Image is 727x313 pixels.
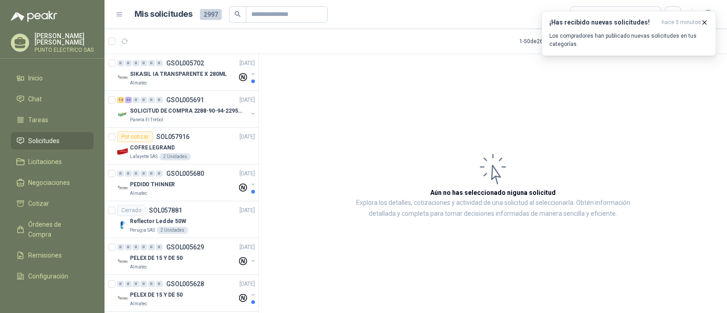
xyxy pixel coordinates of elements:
p: GSOL005680 [166,170,204,177]
a: Por cotizarSOL057916[DATE] Company LogoCOFRE LEGRANDLafayette SAS2 Unidades [105,128,259,164]
a: 0 0 0 0 0 0 GSOL005680[DATE] Company LogoPEDIDO THINNERAlmatec [117,168,257,197]
p: Explora los detalles, cotizaciones y actividad de una solicitud al seleccionarla. Obtén informaci... [350,198,636,219]
div: 0 [133,281,139,287]
p: Los compradores han publicado nuevas solicitudes en tus categorías. [549,32,708,48]
div: 0 [140,244,147,250]
div: 0 [117,244,124,250]
a: Solicitudes [11,132,94,149]
p: SOLICITUD DE COMPRA 2288-90-94-2295-96-2301-02-04 [130,107,243,115]
span: Negociaciones [28,178,70,188]
div: 0 [148,97,155,103]
img: Company Logo [117,293,128,304]
p: [DATE] [239,133,255,141]
div: 0 [148,244,155,250]
span: Inicio [28,73,43,83]
div: Todas [576,10,595,20]
div: 0 [117,281,124,287]
span: Remisiones [28,250,62,260]
p: Almatec [130,190,147,197]
button: ¡Has recibido nuevas solicitudes!hace 5 minutos Los compradores han publicado nuevas solicitudes ... [542,11,716,56]
p: Reflector Led de 50W [130,217,186,226]
span: search [234,11,241,17]
p: Panela El Trébol [130,116,163,124]
p: GSOL005702 [166,60,204,66]
p: [DATE] [239,169,255,178]
p: [DATE] [239,206,255,215]
p: PEDIDO THINNER [130,180,175,189]
span: Solicitudes [28,136,60,146]
a: 0 0 0 0 0 0 GSOL005702[DATE] Company LogoSIKASIL IA TRANSPARENTE X 280MLAlmatec [117,58,257,87]
p: Almatec [130,79,147,87]
div: 0 [117,170,124,177]
div: 0 [117,60,124,66]
p: Almatec [130,300,147,308]
span: Tareas [28,115,48,125]
div: 0 [133,244,139,250]
a: Manuales y ayuda [11,288,94,306]
span: Chat [28,94,42,104]
a: 14 33 0 0 0 0 GSOL005691[DATE] Company LogoSOLICITUD DE COMPRA 2288-90-94-2295-96-2301-02-04Panel... [117,94,257,124]
img: Company Logo [117,183,128,194]
a: Configuración [11,268,94,285]
div: 0 [125,60,132,66]
p: Almatec [130,263,147,271]
div: 0 [156,281,163,287]
div: 33 [125,97,132,103]
div: 0 [133,60,139,66]
div: 0 [140,281,147,287]
a: Negociaciones [11,174,94,191]
span: Cotizar [28,199,49,209]
div: Cerrado [117,205,145,216]
p: Perugia SAS [130,227,155,234]
h3: ¡Has recibido nuevas solicitudes! [549,19,658,26]
p: Lafayette SAS [130,153,158,160]
p: SIKASIL IA TRANSPARENTE X 280ML [130,70,227,79]
div: 2 Unidades [159,153,191,160]
div: 14 [117,97,124,103]
a: 0 0 0 0 0 0 GSOL005629[DATE] Company LogoPELEX DE 15 Y DE 50Almatec [117,242,257,271]
a: Inicio [11,70,94,87]
div: 0 [140,170,147,177]
div: 0 [125,281,132,287]
span: Licitaciones [28,157,62,167]
div: 0 [133,97,139,103]
div: 0 [140,97,147,103]
p: SOL057881 [149,207,182,214]
p: [DATE] [239,280,255,288]
div: 0 [125,244,132,250]
p: COFRE LEGRAND [130,144,174,152]
div: 0 [156,170,163,177]
div: 0 [156,97,163,103]
a: Órdenes de Compra [11,216,94,243]
a: Chat [11,90,94,108]
div: 0 [156,244,163,250]
a: Licitaciones [11,153,94,170]
div: 0 [140,60,147,66]
img: Company Logo [117,256,128,267]
div: 0 [148,170,155,177]
a: CerradoSOL057881[DATE] Company LogoReflector Led de 50WPerugia SAS2 Unidades [105,201,259,238]
p: [DATE] [239,59,255,68]
div: 0 [125,170,132,177]
img: Logo peakr [11,11,57,22]
span: 2997 [200,9,222,20]
a: 0 0 0 0 0 0 GSOL005628[DATE] Company LogoPELEX DE 15 Y DE 50Almatec [117,278,257,308]
div: Por cotizar [117,131,153,142]
div: 1 - 50 de 2608 [519,34,578,49]
p: [DATE] [239,243,255,252]
div: 0 [148,60,155,66]
h3: Aún no has seleccionado niguna solicitud [430,188,556,198]
a: Remisiones [11,247,94,264]
p: PUNTO ELECTRICO SAS [35,47,94,53]
p: [DATE] [239,96,255,104]
p: PELEX DE 15 Y DE 50 [130,254,183,263]
span: hace 5 minutos [662,19,701,26]
div: 0 [133,170,139,177]
span: Órdenes de Compra [28,219,85,239]
a: Tareas [11,111,94,129]
p: [PERSON_NAME] [PERSON_NAME] [35,33,94,45]
p: SOL057916 [156,134,189,140]
img: Company Logo [117,219,128,230]
img: Company Logo [117,109,128,120]
div: 2 Unidades [157,227,188,234]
